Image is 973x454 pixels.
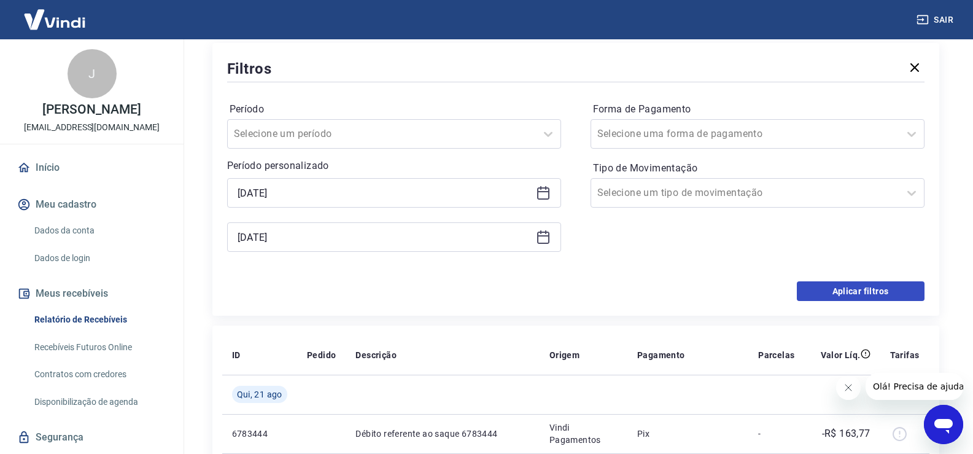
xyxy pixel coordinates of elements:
p: Pix [637,428,738,440]
p: Pagamento [637,349,685,361]
button: Meu cadastro [15,191,169,218]
label: Período [230,102,559,117]
label: Forma de Pagamento [593,102,922,117]
p: [EMAIL_ADDRESS][DOMAIN_NAME] [24,121,160,134]
input: Data final [238,228,531,246]
p: ID [232,349,241,361]
button: Sair [914,9,958,31]
p: Débito referente ao saque 6783444 [355,428,529,440]
p: Pedido [307,349,336,361]
p: Parcelas [758,349,794,361]
div: J [68,49,117,98]
a: Disponibilização de agenda [29,389,169,415]
span: Qui, 21 ago [237,388,282,401]
button: Meus recebíveis [15,280,169,307]
img: Vindi [15,1,95,38]
p: - [758,428,794,440]
p: Valor Líq. [821,349,861,361]
p: 6783444 [232,428,287,440]
p: -R$ 163,77 [822,426,870,441]
p: [PERSON_NAME] [42,103,141,116]
p: Descrição [355,349,397,361]
iframe: Botão para abrir a janela de mensagens [924,405,963,444]
p: Vindi Pagamentos [549,421,618,446]
a: Contratos com credores [29,362,169,387]
a: Relatório de Recebíveis [29,307,169,332]
h5: Filtros [227,59,273,79]
a: Recebíveis Futuros Online [29,335,169,360]
a: Segurança [15,424,169,451]
input: Data inicial [238,184,531,202]
p: Período personalizado [227,159,561,173]
span: Olá! Precisa de ajuda? [7,9,103,18]
iframe: Fechar mensagem [836,375,861,400]
a: Dados da conta [29,218,169,243]
a: Início [15,154,169,181]
iframe: Mensagem da empresa [866,373,963,400]
label: Tipo de Movimentação [593,161,922,176]
button: Aplicar filtros [797,281,925,301]
p: Origem [549,349,580,361]
p: Tarifas [890,349,920,361]
a: Dados de login [29,246,169,271]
